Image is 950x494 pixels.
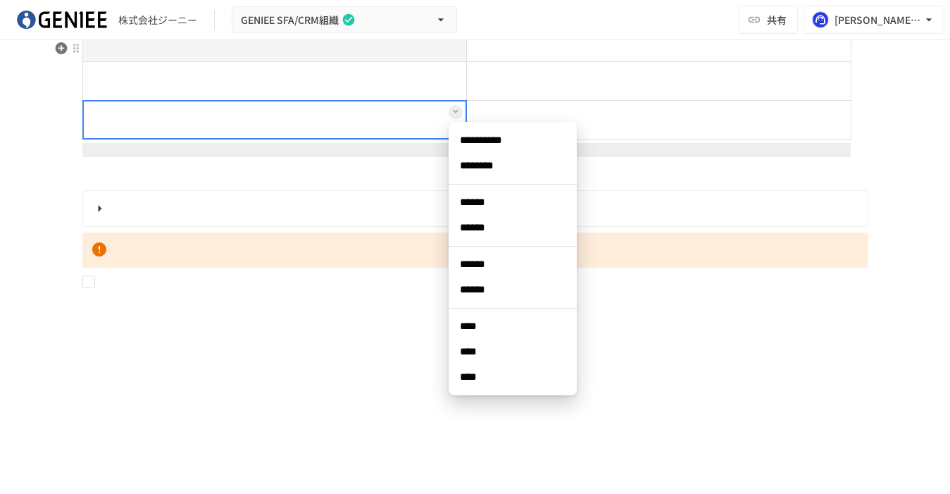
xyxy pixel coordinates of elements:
span: GENIEE SFA/CRM組織 [241,11,339,29]
div: [PERSON_NAME][EMAIL_ADDRESS][DOMAIN_NAME] [835,11,922,29]
img: mDIuM0aA4TOBKl0oB3pspz7XUBGXdoniCzRRINgIxkl [17,8,107,31]
span: 共有 [767,12,787,27]
button: GENIEE SFA/CRM組織 [232,6,457,34]
button: [PERSON_NAME][EMAIL_ADDRESS][DOMAIN_NAME] [804,6,944,34]
button: 共有 [739,6,798,34]
div: 株式会社ジーニー [118,13,197,27]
